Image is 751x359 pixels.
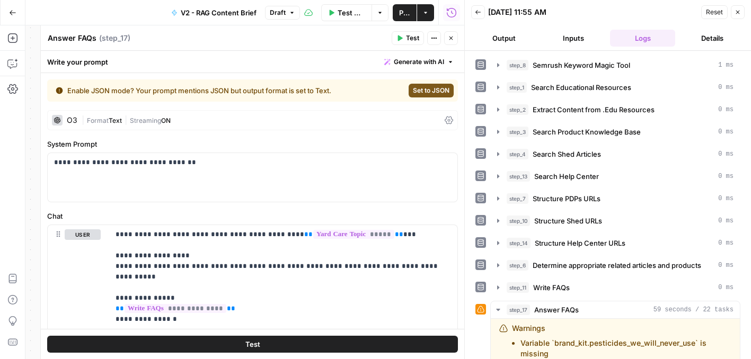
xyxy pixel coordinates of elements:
[520,338,731,359] li: Variable `brand_kit.pesticides_we_will_never_use` is missing
[507,304,530,315] span: step_17
[67,116,77,124] div: O3
[718,105,734,114] span: 0 ms
[99,33,130,43] span: ( step_17 )
[338,7,365,18] span: Test Workflow
[87,116,109,124] span: Format
[718,83,734,92] span: 0 ms
[706,7,723,17] span: Reset
[491,257,740,274] button: 0 ms
[491,301,740,318] button: 59 seconds / 22 tasks
[533,104,655,115] span: Extract Content from .Edu Resources
[507,149,528,159] span: step_4
[507,127,528,137] span: step_3
[534,216,602,226] span: Structure Shed URLs
[65,229,101,240] button: user
[399,7,411,18] span: Publish
[82,114,87,125] span: |
[534,304,579,315] span: Answer FAQs
[165,4,263,21] button: V2 - RAG Content Brief
[409,84,454,97] button: Set to JSON
[512,323,731,359] div: Warnings
[41,51,464,73] div: Write your prompt
[56,85,368,96] div: Enable JSON mode? Your prompt mentions JSON but output format is set to Text.
[392,31,424,45] button: Test
[718,149,734,159] span: 0 ms
[533,149,601,159] span: Search Shed Articles
[718,172,734,181] span: 0 ms
[507,238,531,248] span: step_14
[718,194,734,203] span: 0 ms
[491,123,740,140] button: 0 ms
[491,146,740,163] button: 0 ms
[491,101,740,118] button: 0 ms
[533,193,600,204] span: Structure PDPs URLs
[48,33,96,43] textarea: Answer FAQs
[380,55,458,69] button: Generate with AI
[491,79,740,96] button: 0 ms
[394,57,444,67] span: Generate with AI
[321,4,372,21] button: Test Workflow
[491,279,740,296] button: 0 ms
[491,235,740,252] button: 0 ms
[245,339,260,349] span: Test
[718,238,734,248] span: 0 ms
[531,82,631,93] span: Search Educational Resources
[718,216,734,226] span: 0 ms
[679,30,745,47] button: Details
[507,193,528,204] span: step_7
[413,86,449,95] span: Set to JSON
[535,238,625,248] span: Structure Help Center URLs
[653,305,734,315] span: 59 seconds / 22 tasks
[718,261,734,270] span: 0 ms
[507,260,528,271] span: step_6
[534,171,599,182] span: Search Help Center
[393,4,417,21] button: Publish
[507,60,528,70] span: step_8
[471,30,536,47] button: Output
[109,116,122,124] span: Text
[718,283,734,292] span: 0 ms
[161,116,171,124] span: ON
[533,127,641,137] span: Search Product Knowledge Base
[122,114,130,125] span: |
[507,216,530,226] span: step_10
[507,282,529,293] span: step_11
[491,168,740,185] button: 0 ms
[507,104,528,115] span: step_2
[181,7,257,18] span: V2 - RAG Content Brief
[491,57,740,74] button: 1 ms
[718,127,734,137] span: 0 ms
[491,190,740,207] button: 0 ms
[406,33,419,43] span: Test
[507,82,527,93] span: step_1
[533,282,570,293] span: Write FAQs
[533,60,630,70] span: Semrush Keyword Magic Tool
[701,5,728,19] button: Reset
[718,60,734,70] span: 1 ms
[130,116,161,124] span: Streaming
[491,212,740,229] button: 0 ms
[533,260,701,271] span: Determine appropriate related articles and products
[265,6,300,20] button: Draft
[610,30,675,47] button: Logs
[541,30,606,47] button: Inputs
[270,8,286,17] span: Draft
[47,211,458,221] label: Chat
[47,139,458,149] label: System Prompt
[507,171,530,182] span: step_13
[47,336,458,353] button: Test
